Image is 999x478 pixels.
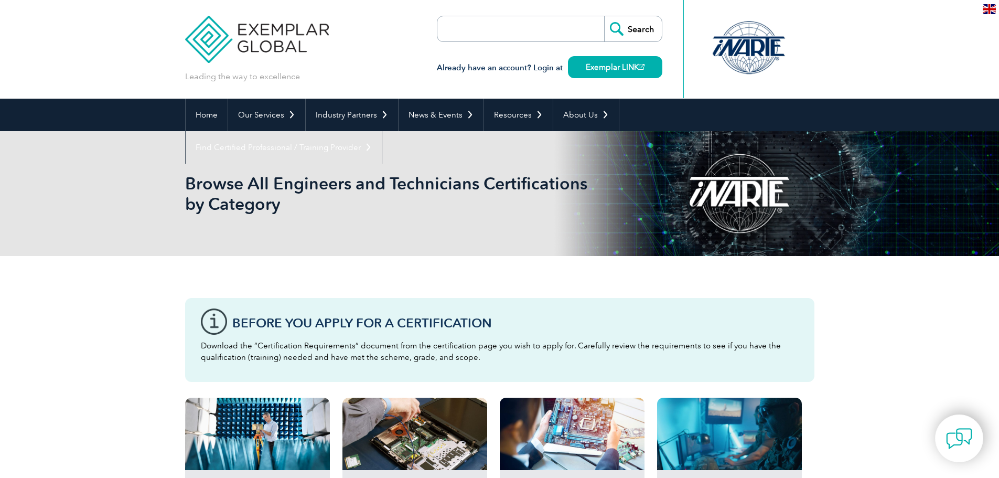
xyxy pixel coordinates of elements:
[983,4,996,14] img: en
[186,131,382,164] a: Find Certified Professional / Training Provider
[639,64,644,70] img: open_square.png
[185,173,588,214] h1: Browse All Engineers and Technicians Certifications by Category
[228,99,305,131] a: Our Services
[186,99,228,131] a: Home
[437,61,662,75] h3: Already have an account? Login at
[553,99,619,131] a: About Us
[185,71,300,82] p: Leading the way to excellence
[201,340,799,363] p: Download the “Certification Requirements” document from the certification page you wish to apply ...
[232,316,799,330] h3: Before You Apply For a Certification
[306,99,398,131] a: Industry Partners
[568,56,662,78] a: Exemplar LINK
[399,99,484,131] a: News & Events
[946,426,972,452] img: contact-chat.png
[484,99,553,131] a: Resources
[604,16,662,41] input: Search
